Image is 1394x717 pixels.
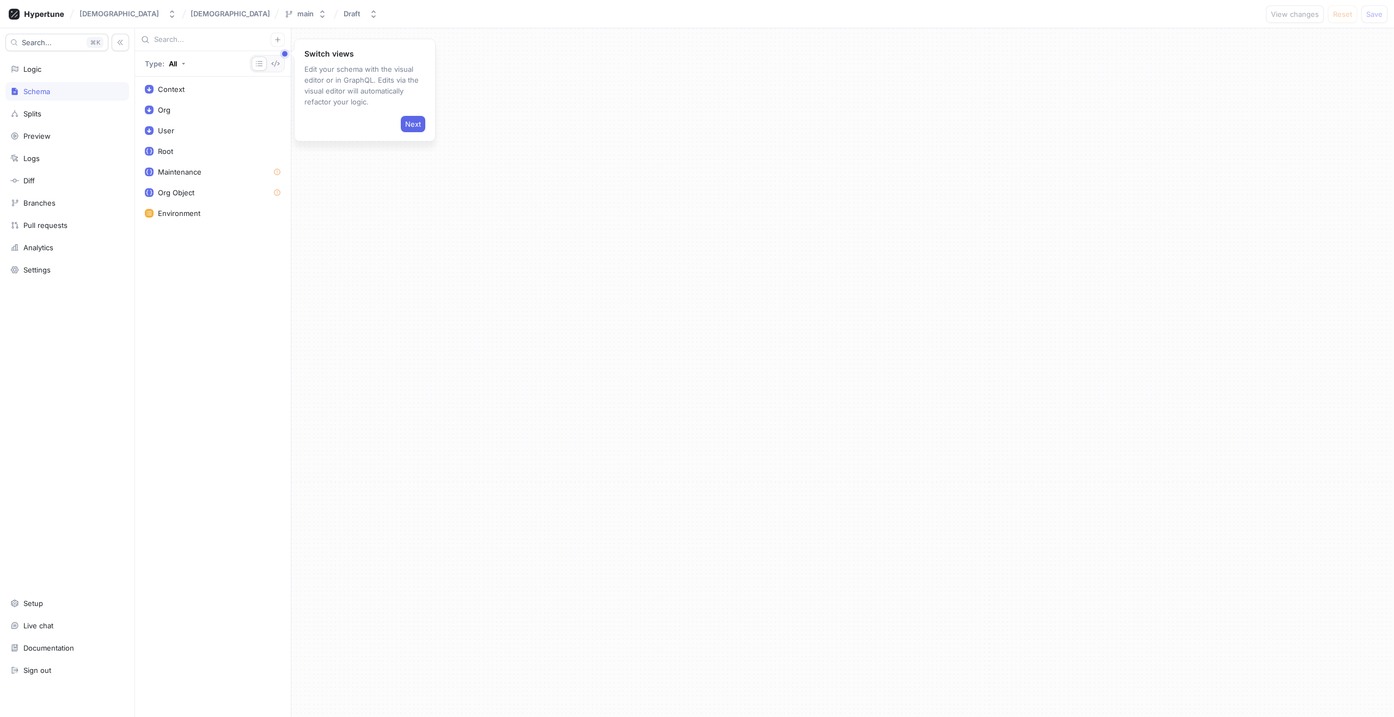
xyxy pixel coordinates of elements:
[158,209,200,218] div: Environment
[23,221,68,230] div: Pull requests
[23,199,56,207] div: Branches
[191,10,270,17] span: [DEMOGRAPHIC_DATA]
[344,9,360,18] div: Draft
[23,154,40,163] div: Logs
[1366,11,1383,17] span: Save
[23,109,41,118] div: Splits
[158,85,185,94] div: Context
[339,5,382,23] button: Draft
[5,639,129,657] a: Documentation
[87,37,103,48] div: K
[158,106,170,114] div: Org
[1333,11,1352,17] span: Reset
[23,176,35,185] div: Diff
[169,60,177,67] div: All
[23,644,74,652] div: Documentation
[1271,11,1319,17] span: View changes
[1328,5,1357,23] button: Reset
[80,9,159,18] div: [DEMOGRAPHIC_DATA]
[23,243,53,252] div: Analytics
[154,34,271,45] input: Search...
[158,147,173,156] div: Root
[23,621,53,630] div: Live chat
[297,9,314,18] div: main
[141,55,189,72] button: Type: All
[158,188,194,197] div: Org Object
[23,132,51,140] div: Preview
[158,126,174,135] div: User
[145,60,164,67] p: Type:
[75,5,181,23] button: [DEMOGRAPHIC_DATA]
[1266,5,1324,23] button: View changes
[23,599,43,608] div: Setup
[1361,5,1387,23] button: Save
[23,265,51,274] div: Settings
[23,666,51,675] div: Sign out
[5,34,108,51] button: Search...K
[158,168,201,176] div: Maintenance
[23,87,50,96] div: Schema
[280,5,331,23] button: main
[22,39,52,46] span: Search...
[23,65,41,73] div: Logic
